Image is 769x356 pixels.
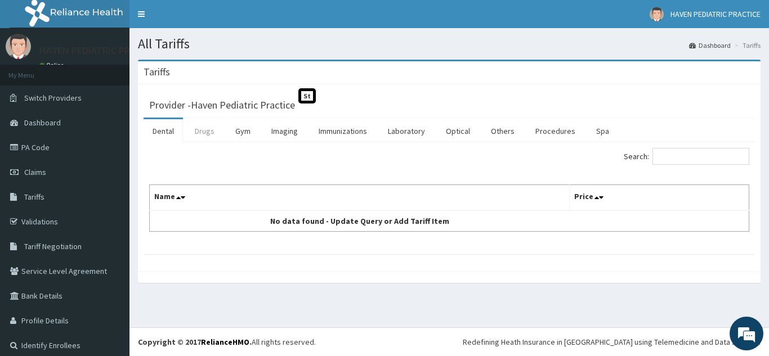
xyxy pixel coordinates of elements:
[144,67,170,77] h3: Tariffs
[463,336,761,348] div: Redefining Heath Insurance in [GEOGRAPHIC_DATA] using Telemedicine and Data Science!
[39,46,161,56] p: HAVEN PEDIATRIC PRACTICE
[24,93,82,103] span: Switch Providers
[150,185,570,211] th: Name
[298,88,316,103] span: St
[150,210,570,232] td: No data found - Update Query or Add Tariff Item
[226,119,260,143] a: Gym
[138,337,252,347] strong: Copyright © 2017 .
[379,119,434,143] a: Laboratory
[144,119,183,143] a: Dental
[24,192,44,202] span: Tariffs
[149,100,295,110] h3: Provider - Haven Pediatric Practice
[569,185,749,211] th: Price
[670,9,761,19] span: HAVEN PEDIATRIC PRACTICE
[24,167,46,177] span: Claims
[310,119,376,143] a: Immunizations
[526,119,584,143] a: Procedures
[186,119,223,143] a: Drugs
[689,40,731,50] a: Dashboard
[652,148,749,165] input: Search:
[650,7,664,21] img: User Image
[129,327,769,356] footer: All rights reserved.
[587,119,618,143] a: Spa
[138,37,761,51] h1: All Tariffs
[437,119,479,143] a: Optical
[6,34,31,59] img: User Image
[201,337,249,347] a: RelianceHMO
[39,61,66,69] a: Online
[262,119,307,143] a: Imaging
[24,241,82,251] span: Tariff Negotiation
[482,119,524,143] a: Others
[24,118,61,128] span: Dashboard
[732,40,761,50] li: Tariffs
[624,148,749,165] label: Search:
